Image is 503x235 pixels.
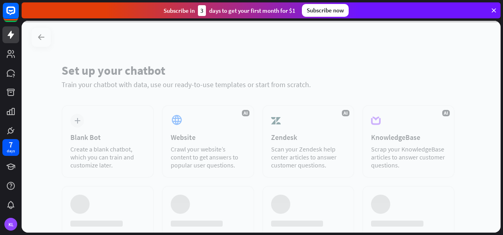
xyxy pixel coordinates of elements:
div: 3 [198,5,206,16]
div: 7 [9,141,13,148]
div: days [7,148,15,154]
div: KL [4,218,17,231]
div: Subscribe now [302,4,349,17]
div: Subscribe in days to get your first month for $1 [164,5,295,16]
a: 7 days [2,139,19,156]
